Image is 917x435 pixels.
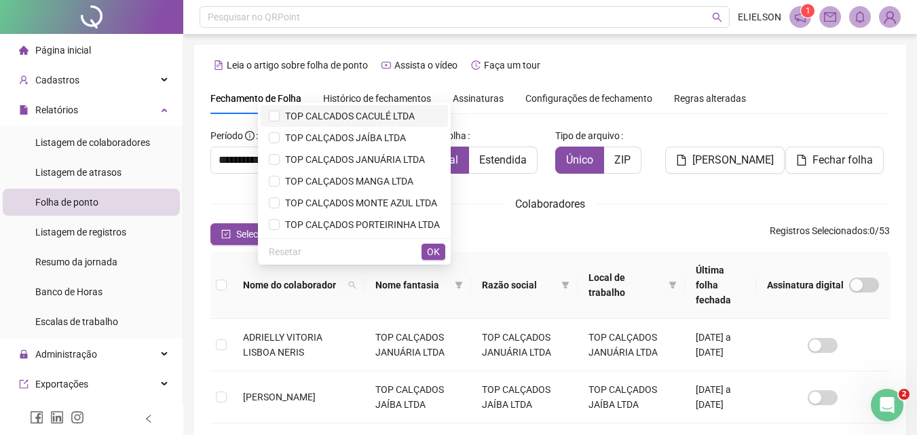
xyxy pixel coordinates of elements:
[71,411,84,424] span: instagram
[348,281,356,289] span: search
[738,10,781,24] span: ELIELSON
[210,223,317,245] button: Selecionar todos
[427,244,440,259] span: OK
[381,60,391,70] span: youtube
[566,153,593,166] span: Único
[227,60,368,71] span: Leia o artigo sobre folha de ponto
[19,75,29,85] span: user-add
[280,176,413,187] span: TOP CALÇADOS MANGA LTDA
[770,225,867,236] span: Registros Selecionados
[692,152,774,168] span: [PERSON_NAME]
[280,197,437,208] span: TOP CALÇADOS MONTE AZUL LTDA
[899,389,910,400] span: 2
[19,45,29,55] span: home
[35,349,97,360] span: Administração
[812,152,873,168] span: Fechar folha
[452,275,466,295] span: filter
[669,281,677,289] span: filter
[578,371,684,423] td: TOP CALÇADOS JAÍBA LTDA
[280,132,406,143] span: TOP CALÇADOS JAÍBA LTDA
[555,128,620,143] span: Tipo de arquivo
[263,244,307,260] button: Resetar
[35,45,91,56] span: Página inicial
[243,332,322,358] span: ADRIELLY VITORIA LISBOA NERIS
[796,155,807,166] span: file
[214,60,223,70] span: file-text
[280,219,440,230] span: TOP CALÇADOS PORTEIRINHA LTDA
[345,275,359,295] span: search
[394,60,457,71] span: Assista o vídeo
[453,94,504,103] span: Assinaturas
[375,278,449,292] span: Nome fantasia
[19,105,29,115] span: file
[35,75,79,86] span: Cadastros
[674,94,746,103] span: Regras alteradas
[824,11,836,23] span: mail
[785,147,884,174] button: Fechar folha
[685,252,756,319] th: Última folha fechada
[767,278,844,292] span: Assinatura digital
[364,371,471,423] td: TOP CALÇADOS JAÍBA LTDA
[515,197,585,210] span: Colaboradores
[559,275,572,295] span: filter
[588,270,662,300] span: Local de trabalho
[770,223,890,245] span: : 0 / 53
[35,105,78,115] span: Relatórios
[712,12,722,22] span: search
[236,227,306,242] span: Selecionar todos
[30,411,43,424] span: facebook
[482,278,556,292] span: Razão social
[35,379,88,390] span: Exportações
[364,319,471,371] td: TOP CALÇADOS JANUÁRIA LTDA
[221,229,231,239] span: check-square
[471,371,578,423] td: TOP CALÇADOS JAÍBA LTDA
[19,379,29,389] span: export
[455,281,463,289] span: filter
[245,131,255,140] span: info-circle
[35,227,126,238] span: Listagem de registros
[685,371,756,423] td: [DATE] a [DATE]
[35,257,117,267] span: Resumo da jornada
[144,414,153,423] span: left
[280,154,425,165] span: TOP CALÇADOS JANUÁRIA LTDA
[666,267,679,303] span: filter
[806,6,810,16] span: 1
[35,197,98,208] span: Folha de ponto
[243,392,316,402] span: [PERSON_NAME]
[880,7,900,27] img: 74058
[210,130,243,141] span: Período
[471,60,481,70] span: history
[479,153,527,166] span: Estendida
[35,137,150,148] span: Listagem de colaboradores
[50,411,64,424] span: linkedin
[665,147,785,174] button: [PERSON_NAME]
[422,244,445,260] button: OK
[854,11,866,23] span: bell
[35,167,121,178] span: Listagem de atrasos
[525,94,652,103] span: Configurações de fechamento
[801,4,815,18] sup: 1
[243,278,343,292] span: Nome do colaborador
[871,389,903,421] iframe: Intercom live chat
[484,60,540,71] span: Faça um tour
[35,286,102,297] span: Banco de Horas
[210,93,301,104] span: Fechamento de Folha
[35,316,118,327] span: Escalas de trabalho
[578,319,684,371] td: TOP CALÇADOS JANUÁRIA LTDA
[323,93,431,104] span: Histórico de fechamentos
[676,155,687,166] span: file
[471,319,578,371] td: TOP CALÇADOS JANUÁRIA LTDA
[19,349,29,359] span: lock
[794,11,806,23] span: notification
[280,111,415,121] span: TOP CALCADOS CACULÉ LTDA
[561,281,569,289] span: filter
[685,319,756,371] td: [DATE] a [DATE]
[614,153,631,166] span: ZIP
